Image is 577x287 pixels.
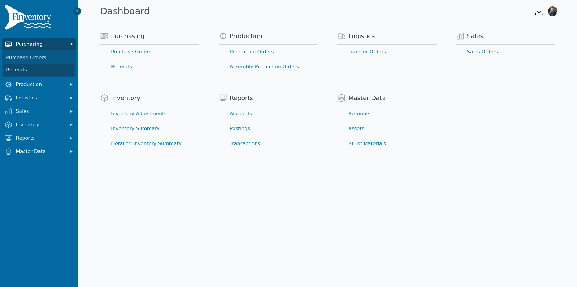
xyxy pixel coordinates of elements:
[111,94,140,102] span: Inventory
[230,94,253,102] span: Reports
[2,105,76,117] button: Sales
[2,119,76,131] button: Inventory
[467,32,483,40] span: Sales
[2,92,76,104] button: Logistics
[100,45,199,59] a: Purchase Orders
[4,52,74,64] a: Purchase Orders
[219,121,318,136] a: Postings
[4,64,74,76] a: Receipts
[16,135,65,142] span: Reports
[219,45,318,59] a: Production Orders
[219,136,318,151] a: Transactions
[2,132,76,144] button: Reports
[16,121,65,128] span: Inventory
[348,94,386,102] span: Master Data
[16,81,65,88] span: Production
[456,45,555,59] a: Sales Orders
[111,32,144,40] span: Purchasing
[100,136,199,151] a: Detailed Inventory Summary
[230,32,262,40] span: Production
[100,121,199,136] a: Inventory Summary
[16,94,65,102] span: Logistics
[5,5,54,32] img: Finventory
[100,59,199,74] a: Receipts
[100,106,199,121] a: Inventory Adjustments
[2,38,76,50] button: Purchasing
[16,148,65,155] span: Master Data
[348,32,375,40] span: Logistics
[548,6,557,16] img: Marina Emerson
[2,145,76,158] button: Master Data
[16,41,65,48] span: Purchasing
[219,59,318,74] a: Assembly Production Orders
[337,45,437,59] a: Transfer Orders
[337,121,437,136] a: Assets
[2,78,76,91] button: Production
[219,106,318,121] a: Accounts
[100,6,150,17] h1: Dashboard
[337,136,437,151] a: Bill of Materials
[16,108,65,115] span: Sales
[337,106,437,121] a: Accounts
